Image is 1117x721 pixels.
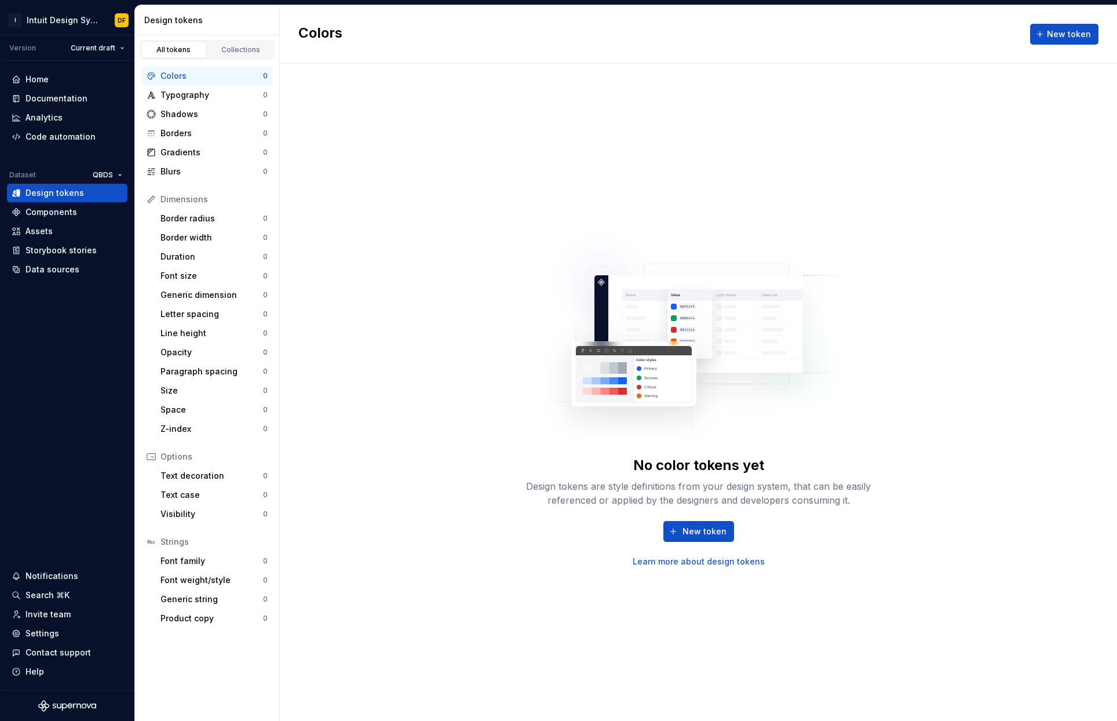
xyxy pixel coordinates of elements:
div: 0 [263,214,268,223]
div: Intuit Design System [27,14,101,26]
span: New token [682,526,727,537]
div: Generic string [160,593,263,605]
div: DF [118,16,126,25]
div: Z-index [160,423,263,435]
div: Text decoration [160,470,263,482]
a: Border radius0 [156,209,272,228]
a: Settings [7,624,127,643]
div: 0 [263,405,268,414]
a: Gradients0 [142,143,272,162]
a: Shadows0 [142,105,272,123]
a: Generic string0 [156,590,272,609]
div: Dimensions [160,194,268,205]
span: QBDS [93,170,113,180]
div: Size [160,385,263,396]
div: Analytics [25,112,63,123]
a: Duration0 [156,247,272,266]
a: Visibility0 [156,505,272,523]
div: Settings [25,628,59,639]
button: New token [1030,24,1098,45]
div: 0 [263,167,268,176]
div: Typography [160,89,263,101]
div: Home [25,74,49,85]
a: Code automation [7,128,127,146]
a: Blurs0 [142,162,272,181]
a: Font size0 [156,267,272,285]
div: 0 [263,471,268,480]
a: Generic dimension0 [156,286,272,304]
div: Font size [160,270,263,282]
div: 0 [263,329,268,338]
svg: Supernova Logo [38,700,96,712]
div: 0 [263,90,268,100]
a: Typography0 [142,86,272,104]
div: 0 [263,386,268,395]
div: 0 [263,271,268,281]
div: Collections [212,45,270,54]
div: Font weight/style [160,574,263,586]
div: Strings [160,536,268,548]
div: Storybook stories [25,245,97,256]
a: Data sources [7,260,127,279]
a: Invite team [7,605,127,624]
div: 0 [263,348,268,357]
div: Colors [160,70,263,82]
div: Version [9,43,36,53]
button: Current draft [65,40,130,56]
a: Text case0 [156,486,272,504]
a: Components [7,203,127,221]
a: Space0 [156,400,272,419]
a: Colors0 [142,67,272,85]
div: Text case [160,489,263,501]
a: Learn more about design tokens [633,556,765,567]
div: Search ⌘K [25,589,70,601]
a: Z-index0 [156,420,272,438]
div: 0 [263,576,268,585]
div: Code automation [25,131,96,143]
div: 0 [263,71,268,81]
div: 0 [263,129,268,138]
a: Text decoration0 [156,467,272,485]
div: Letter spacing [160,308,263,320]
button: New token [663,521,734,542]
div: Visibility [160,508,263,520]
div: Borders [160,128,263,139]
div: 0 [263,367,268,376]
div: Product copy [160,613,263,624]
button: Contact support [7,643,127,662]
div: Contact support [25,647,91,658]
div: Paragraph spacing [160,366,263,377]
div: Options [160,451,268,463]
a: Analytics [7,108,127,127]
div: Invite team [25,609,71,620]
span: New token [1047,28,1091,40]
button: Notifications [7,567,127,585]
div: Documentation [25,93,87,104]
span: Current draft [71,43,115,53]
div: Blurs [160,166,263,177]
a: Size0 [156,381,272,400]
div: No color tokens yet [633,456,764,475]
a: Opacity0 [156,343,272,362]
a: Line height0 [156,324,272,343]
div: Space [160,404,263,416]
a: Home [7,70,127,89]
div: Font family [160,555,263,567]
div: Data sources [25,264,79,275]
div: Border width [160,232,263,243]
div: 0 [263,614,268,623]
a: Font weight/style0 [156,571,272,589]
div: Notifications [25,570,78,582]
div: 0 [263,595,268,604]
div: Generic dimension [160,289,263,301]
a: Letter spacing0 [156,305,272,323]
button: QBDS [87,167,127,183]
div: Design tokens [144,14,275,26]
h2: Colors [298,24,342,45]
div: 0 [263,290,268,300]
a: Borders0 [142,124,272,143]
div: Gradients [160,147,263,158]
div: Border radius [160,213,263,224]
div: All tokens [145,45,203,54]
